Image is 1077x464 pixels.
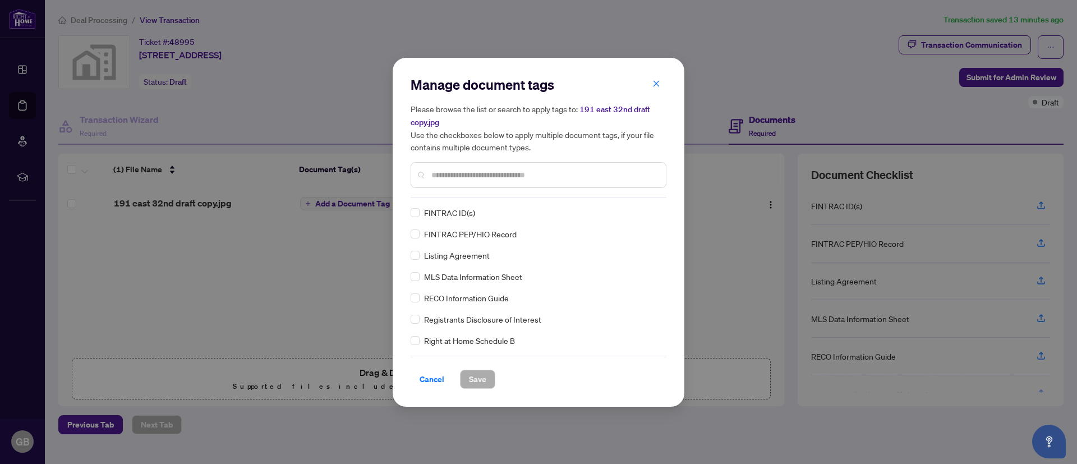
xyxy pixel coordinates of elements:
span: FINTRAC ID(s) [424,206,475,219]
h5: Please browse the list or search to apply tags to: Use the checkboxes below to apply multiple doc... [411,103,666,153]
span: close [652,80,660,88]
span: Cancel [420,370,444,388]
span: RECO Information Guide [424,292,509,304]
span: Listing Agreement [424,249,490,261]
span: 191 east 32nd draft copy.jpg [411,104,650,127]
button: Save [460,370,495,389]
span: FINTRAC PEP/HIO Record [424,228,517,240]
button: Cancel [411,370,453,389]
span: Right at Home Schedule B [424,334,515,347]
h2: Manage document tags [411,76,666,94]
span: MLS Data Information Sheet [424,270,522,283]
button: Open asap [1032,425,1066,458]
span: Registrants Disclosure of Interest [424,313,541,325]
